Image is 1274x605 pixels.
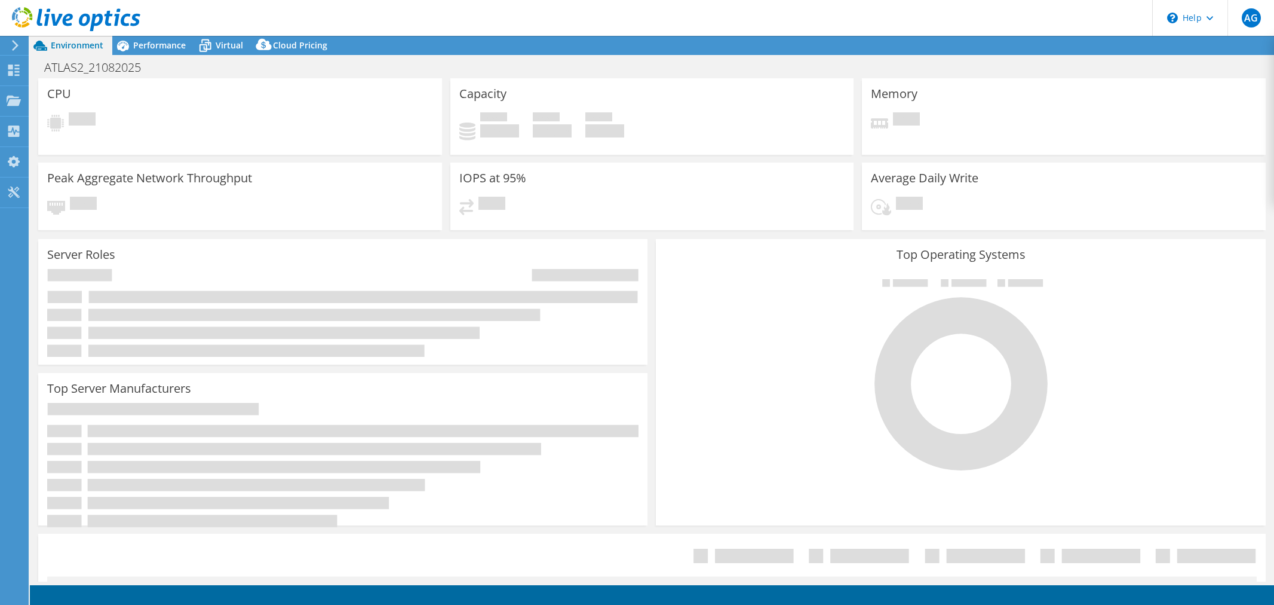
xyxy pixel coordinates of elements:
h3: Average Daily Write [871,172,978,185]
h4: 0 GiB [480,124,519,137]
span: Pending [70,197,97,213]
h3: IOPS at 95% [459,172,526,185]
span: Used [480,112,507,124]
h3: Memory [871,87,917,100]
span: Total [585,112,612,124]
h4: 0 GiB [585,124,624,137]
span: Pending [478,197,505,213]
h3: Server Roles [47,248,115,261]
h3: Capacity [459,87,506,100]
h3: Top Server Manufacturers [47,382,191,395]
span: Environment [51,39,103,51]
span: Pending [69,112,96,129]
h4: 0 GiB [533,124,572,137]
h3: Top Operating Systems [665,248,1256,261]
span: Free [533,112,560,124]
span: Pending [896,197,923,213]
span: Pending [893,112,920,129]
span: AG [1242,8,1261,27]
span: Performance [133,39,186,51]
h3: Peak Aggregate Network Throughput [47,172,252,185]
h3: CPU [47,87,71,100]
svg: \n [1167,13,1178,23]
span: Cloud Pricing [273,39,327,51]
h1: ATLAS2_21082025 [39,61,159,74]
span: Virtual [216,39,243,51]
